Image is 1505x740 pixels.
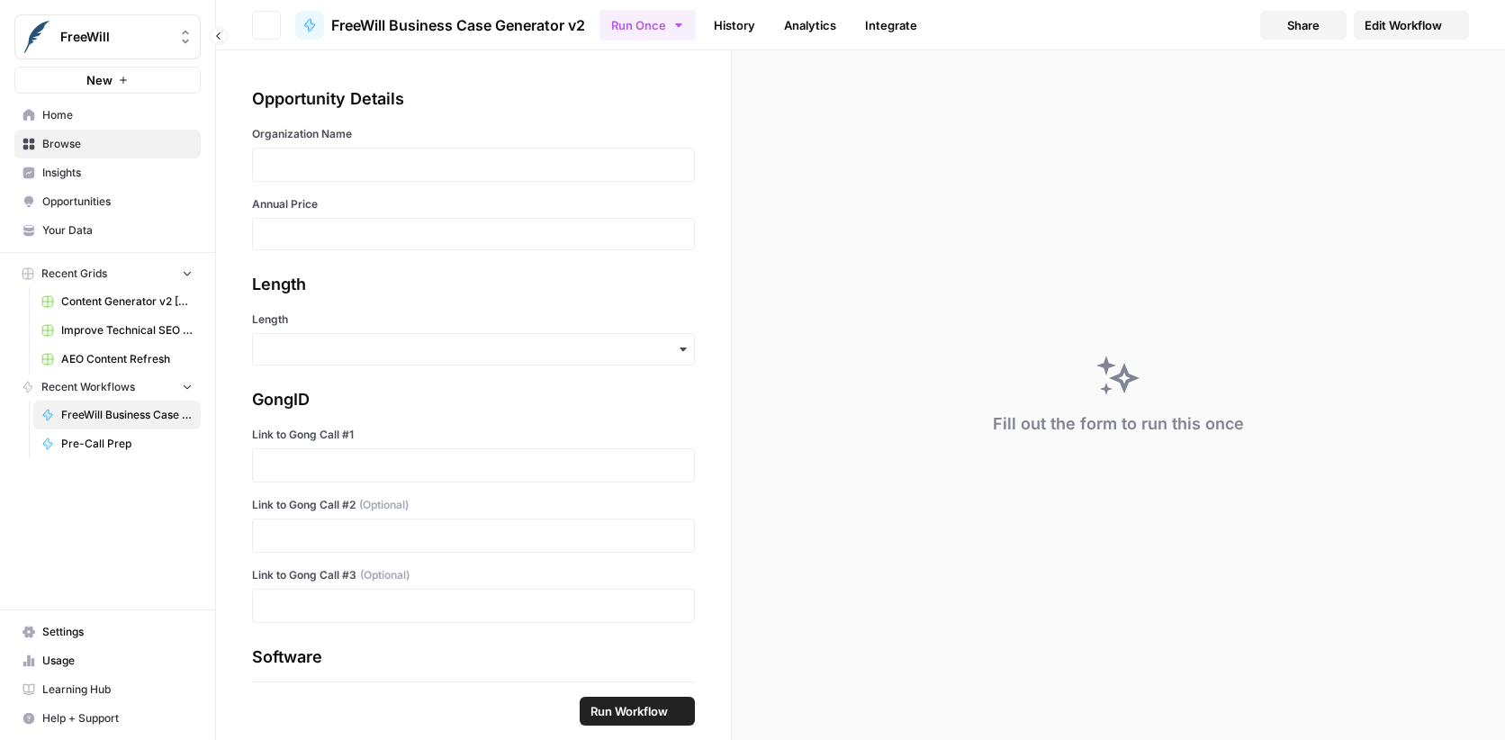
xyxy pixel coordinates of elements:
[14,67,201,94] button: New
[1365,16,1442,34] span: Edit Workflow
[61,351,193,367] span: AEO Content Refresh
[33,401,201,429] a: FreeWill Business Case Generator v2
[580,697,695,726] button: Run Workflow
[360,567,410,583] span: (Optional)
[33,316,201,345] a: Improve Technical SEO for Page
[41,379,135,395] span: Recent Workflows
[252,272,695,297] div: Length
[41,266,107,282] span: Recent Grids
[14,260,201,287] button: Recent Grids
[42,107,193,123] span: Home
[14,130,201,158] a: Browse
[42,681,193,698] span: Learning Hub
[61,322,193,338] span: Improve Technical SEO for Page
[86,71,113,89] span: New
[252,645,695,670] div: Software
[252,86,695,112] div: Opportunity Details
[60,28,169,46] span: FreeWill
[14,675,201,704] a: Learning Hub
[61,407,193,423] span: FreeWill Business Case Generator v2
[14,646,201,675] a: Usage
[42,710,193,726] span: Help + Support
[359,497,409,513] span: (Optional)
[993,411,1244,437] div: Fill out the form to run this once
[42,165,193,181] span: Insights
[854,11,928,40] a: Integrate
[14,618,201,646] a: Settings
[42,653,193,669] span: Usage
[14,216,201,245] a: Your Data
[331,14,585,36] span: FreeWill Business Case Generator v2
[33,287,201,316] a: Content Generator v2 [DRAFT] Test
[14,187,201,216] a: Opportunities
[1354,11,1469,40] a: Edit Workflow
[252,567,695,583] label: Link to Gong Call #3
[14,101,201,130] a: Home
[33,345,201,374] a: AEO Content Refresh
[252,497,695,513] label: Link to Gong Call #2
[1260,11,1347,40] button: Share
[14,158,201,187] a: Insights
[14,704,201,733] button: Help + Support
[252,311,695,328] label: Length
[1287,16,1320,34] span: Share
[42,194,193,210] span: Opportunities
[252,387,695,412] div: GongID
[21,21,53,53] img: FreeWill Logo
[61,293,193,310] span: Content Generator v2 [DRAFT] Test
[252,126,695,142] label: Organization Name
[14,374,201,401] button: Recent Workflows
[42,136,193,152] span: Browse
[295,11,585,40] a: FreeWill Business Case Generator v2
[703,11,766,40] a: History
[42,624,193,640] span: Settings
[773,11,847,40] a: Analytics
[61,436,193,452] span: Pre-Call Prep
[33,429,201,458] a: Pre-Call Prep
[252,427,695,443] label: Link to Gong Call #1
[590,702,668,720] span: Run Workflow
[599,10,696,41] button: Run Once
[14,14,201,59] button: Workspace: FreeWill
[42,222,193,239] span: Your Data
[252,196,695,212] label: Annual Price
